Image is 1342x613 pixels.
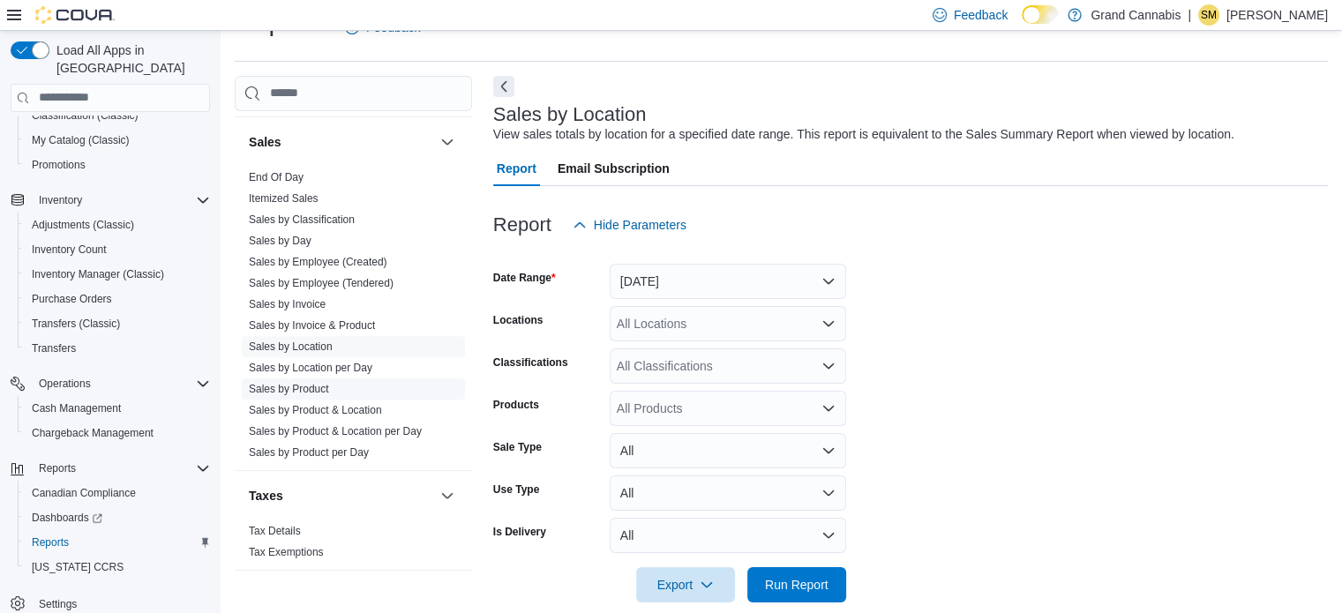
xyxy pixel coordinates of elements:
span: Inventory Manager (Classic) [25,264,210,285]
span: Dashboards [32,511,102,525]
button: Adjustments (Classic) [18,213,217,237]
span: Dark Mode [1022,24,1023,25]
button: Operations [32,373,98,394]
a: Transfers [25,338,83,359]
span: Sales by Invoice [249,297,326,311]
span: SM [1201,4,1217,26]
button: Promotions [18,153,217,177]
span: Report [497,151,536,186]
button: Reports [4,456,217,481]
span: Chargeback Management [25,422,210,444]
button: Sales [249,133,433,151]
button: Open list of options [821,401,836,415]
button: Classification (Classic) [18,103,217,128]
span: Transfers (Classic) [25,313,210,334]
div: Shaunna McPhail [1198,4,1219,26]
a: Sales by Day [249,235,311,247]
button: Inventory Manager (Classic) [18,262,217,287]
a: Purchase Orders [25,288,119,310]
span: Promotions [32,158,86,172]
a: Sales by Employee (Tendered) [249,277,394,289]
label: Classifications [493,355,568,370]
a: Adjustments (Classic) [25,214,141,235]
button: All [610,518,846,553]
p: [PERSON_NAME] [1226,4,1328,26]
span: Inventory Count [32,243,107,257]
a: Dashboards [25,507,109,528]
span: Sales by Product per Day [249,445,369,460]
label: Use Type [493,482,539,497]
a: End Of Day [249,171,304,183]
button: Sales [437,131,458,153]
span: Canadian Compliance [25,482,210,504]
button: All [610,475,846,511]
div: View sales totals by location for a specified date range. This report is equivalent to the Sales ... [493,125,1234,144]
button: [US_STATE] CCRS [18,555,217,579]
a: My Catalog (Classic) [25,130,137,151]
button: Next [493,76,514,97]
span: Sales by Product & Location [249,403,382,417]
span: Classification (Classic) [32,108,139,123]
a: Cash Management [25,398,128,419]
span: Export [647,567,724,602]
a: Sales by Invoice & Product [249,319,375,332]
label: Is Delivery [493,525,546,539]
span: Reports [32,458,210,479]
span: Inventory [39,193,82,207]
button: Transfers [18,336,217,361]
h3: Taxes [249,487,283,505]
span: Load All Apps in [GEOGRAPHIC_DATA] [49,41,210,77]
button: [DATE] [610,264,846,299]
span: Feedback [954,6,1008,24]
a: Sales by Employee (Created) [249,256,387,268]
span: Transfers (Classic) [32,317,120,331]
span: Transfers [25,338,210,359]
a: Transfers (Classic) [25,313,127,334]
div: Taxes [235,520,472,570]
a: Sales by Product [249,383,329,395]
button: Inventory [32,190,89,211]
button: Purchase Orders [18,287,217,311]
a: Tax Exemptions [249,546,324,558]
span: Sales by Day [249,234,311,248]
button: Operations [4,371,217,396]
button: Export [636,567,735,602]
span: Chargeback Management [32,426,154,440]
span: Purchase Orders [32,292,112,306]
button: Run Report [747,567,846,602]
a: Dashboards [18,505,217,530]
span: Inventory [32,190,210,211]
span: End Of Day [249,170,304,184]
button: Reports [18,530,217,555]
a: Sales by Location per Day [249,362,372,374]
a: Chargeback Management [25,422,161,444]
span: Purchase Orders [25,288,210,310]
input: Dark Mode [1022,5,1059,24]
button: Inventory Count [18,237,217,262]
span: Cash Management [25,398,210,419]
span: Adjustments (Classic) [25,214,210,235]
a: Classification (Classic) [25,105,146,126]
a: Canadian Compliance [25,482,143,504]
button: Taxes [249,487,433,505]
button: All [610,433,846,468]
span: Sales by Employee (Tendered) [249,276,394,290]
button: Inventory [4,188,217,213]
span: Operations [32,373,210,394]
span: Tax Exemptions [249,545,324,559]
span: Sales by Location [249,340,333,354]
a: [US_STATE] CCRS [25,557,131,578]
span: Sales by Location per Day [249,361,372,375]
span: Sales by Classification [249,213,355,227]
span: Reports [25,532,210,553]
button: Chargeback Management [18,421,217,445]
button: Open list of options [821,317,836,331]
a: Sales by Product & Location [249,404,382,416]
label: Products [493,398,539,412]
button: Hide Parameters [566,207,693,243]
span: Classification (Classic) [25,105,210,126]
span: [US_STATE] CCRS [32,560,124,574]
span: Itemized Sales [249,191,319,206]
p: Grand Cannabis [1091,4,1181,26]
span: Adjustments (Classic) [32,218,134,232]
